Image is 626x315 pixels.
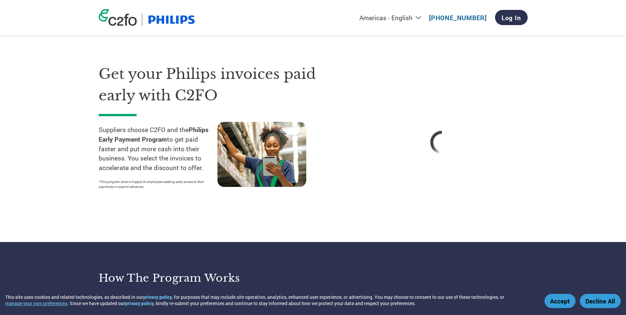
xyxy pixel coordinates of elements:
[429,14,487,22] a: [PHONE_NUMBER]
[544,294,576,308] button: Accept
[5,294,535,306] div: This site uses cookies and related technologies, as described in our , for purposes that may incl...
[147,14,196,26] img: Philips
[99,63,336,106] h1: Get your Philips invoices paid early with C2FO
[99,125,217,173] p: Suppliers choose C2FO and the to get paid faster and put more cash into their business. You selec...
[99,9,137,26] img: c2fo logo
[125,300,154,306] a: privacy policy
[495,10,528,25] a: Log In
[99,179,211,189] p: *This program does not apply to employees seeking early access to their paychecks or payroll adva...
[5,300,67,306] button: manage your own preferences
[217,122,306,187] img: supply chain worker
[99,125,209,143] strong: Philips Early Payment Program
[580,294,621,308] button: Decline All
[143,294,172,300] a: privacy policy
[99,271,305,285] h3: How the program works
